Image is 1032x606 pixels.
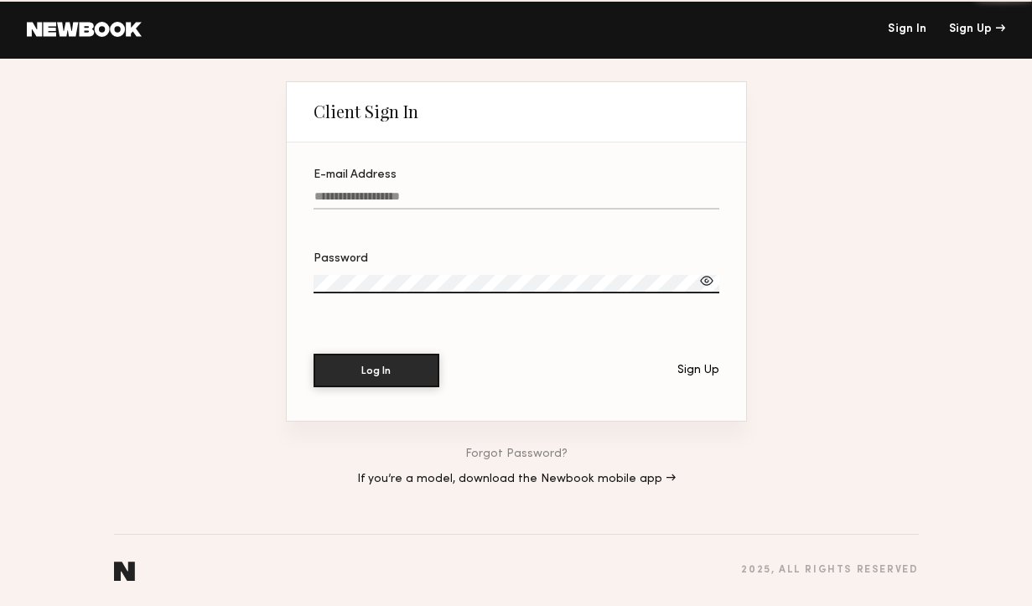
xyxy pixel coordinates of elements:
button: Log In [314,354,439,387]
input: Password [314,275,719,293]
div: Sign Up [949,23,1005,35]
div: 2025 , all rights reserved [741,565,918,576]
input: E-mail Address [314,190,719,210]
div: Password [314,253,719,265]
a: Sign In [888,23,926,35]
div: Sign Up [677,365,719,376]
div: Client Sign In [314,101,418,122]
div: E-mail Address [314,169,719,181]
a: If you’re a model, download the Newbook mobile app → [357,474,676,485]
a: Forgot Password? [465,448,568,460]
